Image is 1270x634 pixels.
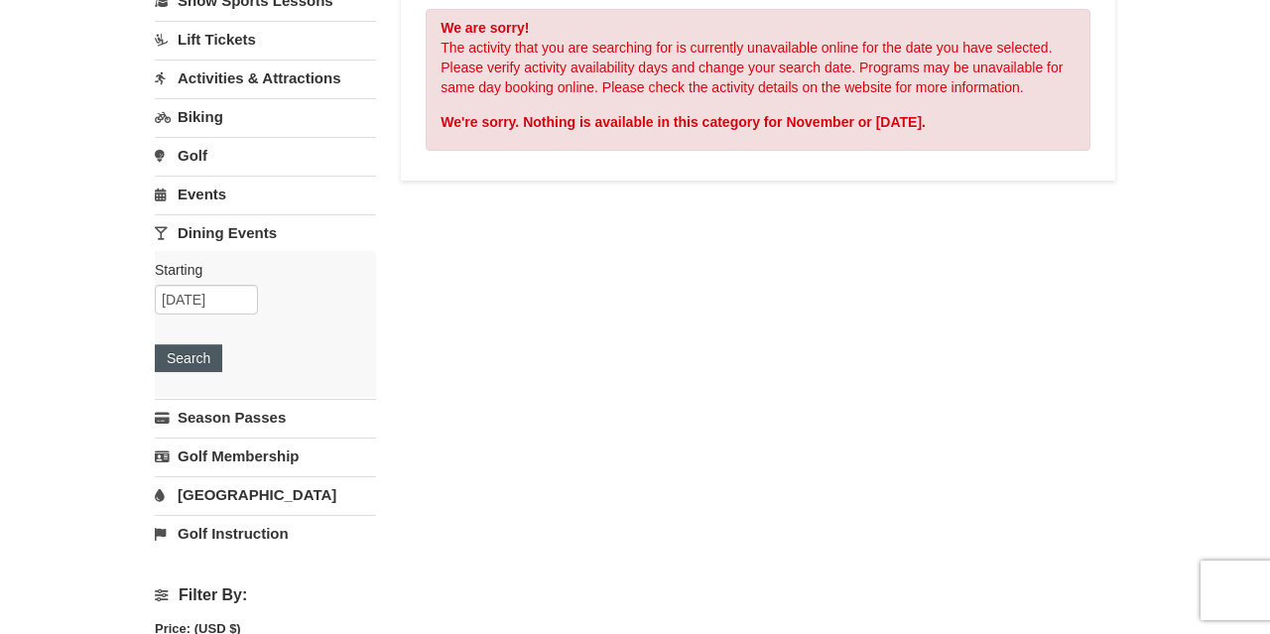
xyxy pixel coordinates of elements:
a: Golf Instruction [155,515,376,552]
div: The activity that you are searching for is currently unavailable online for the date you have sel... [426,9,1090,151]
div: We're sorry. Nothing is available in this category for November or [DATE]. [441,112,1076,132]
a: Golf Membership [155,438,376,474]
a: Dining Events [155,214,376,251]
a: Lift Tickets [155,21,376,58]
a: Season Passes [155,399,376,436]
a: Golf [155,137,376,174]
a: [GEOGRAPHIC_DATA] [155,476,376,513]
a: Activities & Attractions [155,60,376,96]
strong: We are sorry! [441,20,529,36]
a: Biking [155,98,376,135]
h4: Filter By: [155,586,376,604]
a: Events [155,176,376,212]
button: Search [155,344,222,372]
label: Starting [155,260,361,280]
